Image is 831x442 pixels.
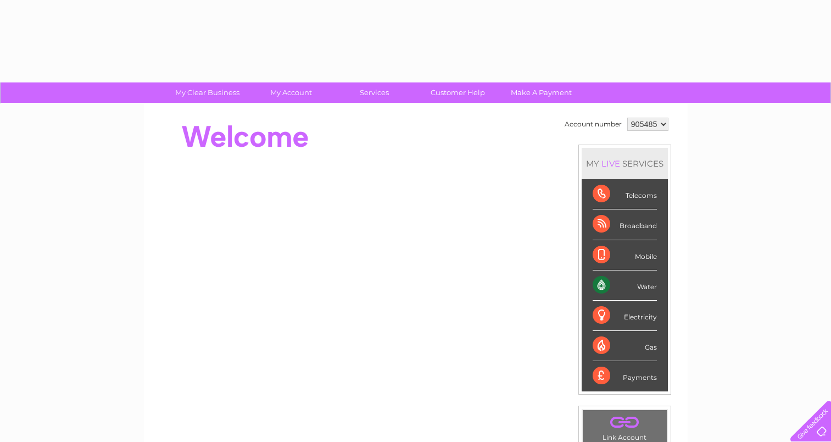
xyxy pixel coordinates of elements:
a: . [585,413,664,432]
div: Payments [593,361,657,391]
a: Make A Payment [496,82,587,103]
div: Broadband [593,209,657,240]
div: Mobile [593,240,657,270]
a: Customer Help [412,82,503,103]
div: Water [593,270,657,301]
div: Electricity [593,301,657,331]
div: LIVE [599,158,622,169]
a: My Account [246,82,336,103]
a: Services [329,82,420,103]
td: Account number [562,115,624,134]
a: My Clear Business [162,82,253,103]
div: Gas [593,331,657,361]
div: Telecoms [593,179,657,209]
div: MY SERVICES [582,148,668,179]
